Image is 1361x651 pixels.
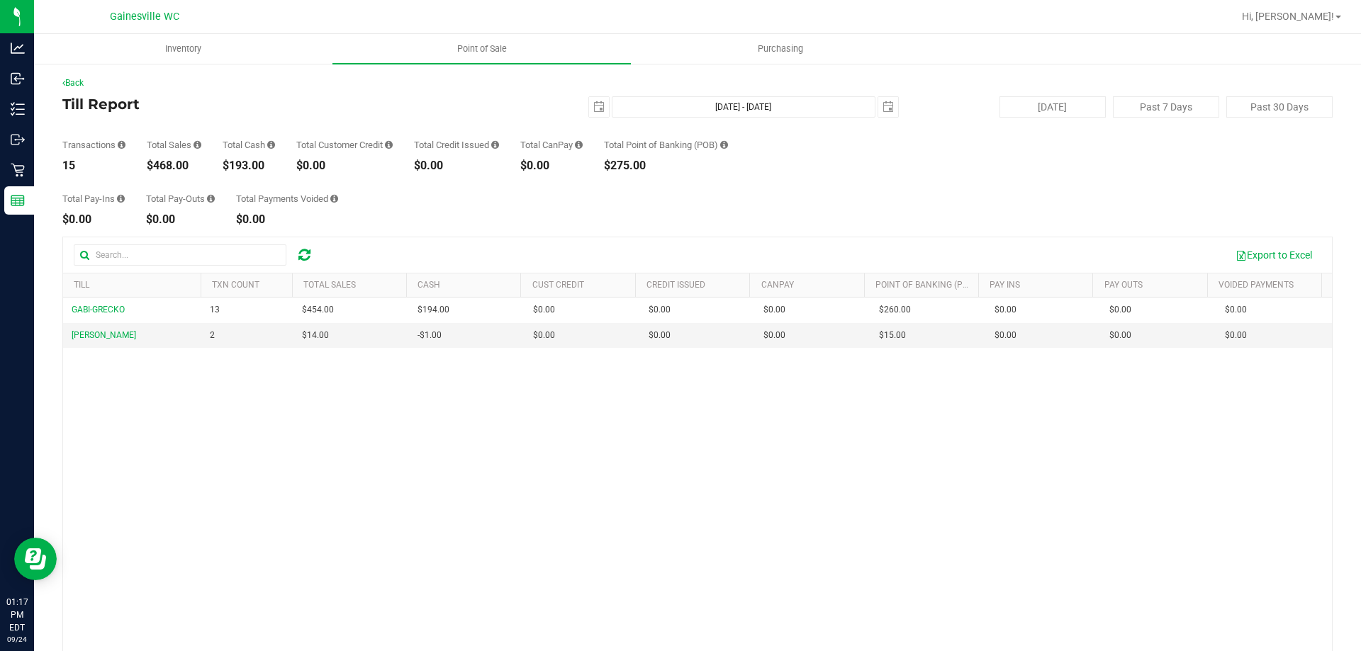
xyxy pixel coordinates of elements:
[878,97,898,117] span: select
[646,280,705,290] a: Credit Issued
[414,140,499,149] div: Total Credit Issued
[296,160,393,171] div: $0.00
[267,140,275,149] i: Sum of all successful, non-voided cash payment transaction amounts (excluding tips and transactio...
[1113,96,1219,118] button: Past 7 Days
[117,194,125,203] i: Sum of all cash pay-ins added to tills within the date range.
[1225,303,1247,317] span: $0.00
[1226,96,1333,118] button: Past 30 Days
[995,303,1016,317] span: $0.00
[649,303,671,317] span: $0.00
[223,160,275,171] div: $193.00
[62,140,125,149] div: Transactions
[879,329,906,342] span: $15.00
[418,329,442,342] span: -$1.00
[6,634,28,645] p: 09/24
[763,329,785,342] span: $0.00
[72,330,136,340] span: [PERSON_NAME]
[414,160,499,171] div: $0.00
[34,34,332,64] a: Inventory
[720,140,728,149] i: Sum of the successful, non-voided point-of-banking payment transaction amounts, both via payment ...
[74,280,89,290] a: Till
[533,303,555,317] span: $0.00
[604,160,728,171] div: $275.00
[110,11,179,23] span: Gainesville WC
[6,596,28,634] p: 01:17 PM EDT
[533,329,555,342] span: $0.00
[520,140,583,149] div: Total CanPay
[62,96,486,112] h4: Till Report
[303,280,356,290] a: Total Sales
[761,280,794,290] a: CanPay
[14,538,57,580] iframe: Resource center
[223,140,275,149] div: Total Cash
[207,194,215,203] i: Sum of all cash pay-outs removed from tills within the date range.
[147,140,201,149] div: Total Sales
[418,280,440,290] a: Cash
[146,43,220,55] span: Inventory
[11,163,25,177] inline-svg: Retail
[72,305,125,315] span: GABI-GRECKO
[296,140,393,149] div: Total Customer Credit
[990,280,1020,290] a: Pay Ins
[210,303,220,317] span: 13
[739,43,822,55] span: Purchasing
[763,303,785,317] span: $0.00
[532,280,584,290] a: Cust Credit
[236,214,338,225] div: $0.00
[11,72,25,86] inline-svg: Inbound
[875,280,976,290] a: Point of Banking (POB)
[212,280,259,290] a: TXN Count
[11,102,25,116] inline-svg: Inventory
[491,140,499,149] i: Sum of all successful refund transaction amounts from purchase returns resulting in account credi...
[1242,11,1334,22] span: Hi, [PERSON_NAME]!
[631,34,929,64] a: Purchasing
[1225,329,1247,342] span: $0.00
[879,303,911,317] span: $260.00
[11,132,25,147] inline-svg: Outbound
[604,140,728,149] div: Total Point of Banking (POB)
[520,160,583,171] div: $0.00
[210,329,215,342] span: 2
[62,194,125,203] div: Total Pay-Ins
[11,41,25,55] inline-svg: Analytics
[995,329,1016,342] span: $0.00
[332,34,631,64] a: Point of Sale
[236,194,338,203] div: Total Payments Voided
[146,214,215,225] div: $0.00
[302,303,334,317] span: $454.00
[649,329,671,342] span: $0.00
[194,140,201,149] i: Sum of all successful, non-voided payment transaction amounts (excluding tips and transaction fee...
[438,43,526,55] span: Point of Sale
[74,244,286,266] input: Search...
[418,303,449,317] span: $194.00
[118,140,125,149] i: Count of all successful payment transactions, possibly including voids, refunds, and cash-back fr...
[62,160,125,171] div: 15
[62,214,125,225] div: $0.00
[147,160,201,171] div: $468.00
[1219,280,1294,290] a: Voided Payments
[1109,303,1131,317] span: $0.00
[385,140,393,149] i: Sum of all successful, non-voided payment transaction amounts using account credit as the payment...
[11,193,25,208] inline-svg: Reports
[146,194,215,203] div: Total Pay-Outs
[1104,280,1143,290] a: Pay Outs
[330,194,338,203] i: Sum of all voided payment transaction amounts (excluding tips and transaction fees) within the da...
[999,96,1106,118] button: [DATE]
[302,329,329,342] span: $14.00
[575,140,583,149] i: Sum of all successful, non-voided payment transaction amounts using CanPay (as well as manual Can...
[1109,329,1131,342] span: $0.00
[1226,243,1321,267] button: Export to Excel
[62,78,84,88] a: Back
[589,97,609,117] span: select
